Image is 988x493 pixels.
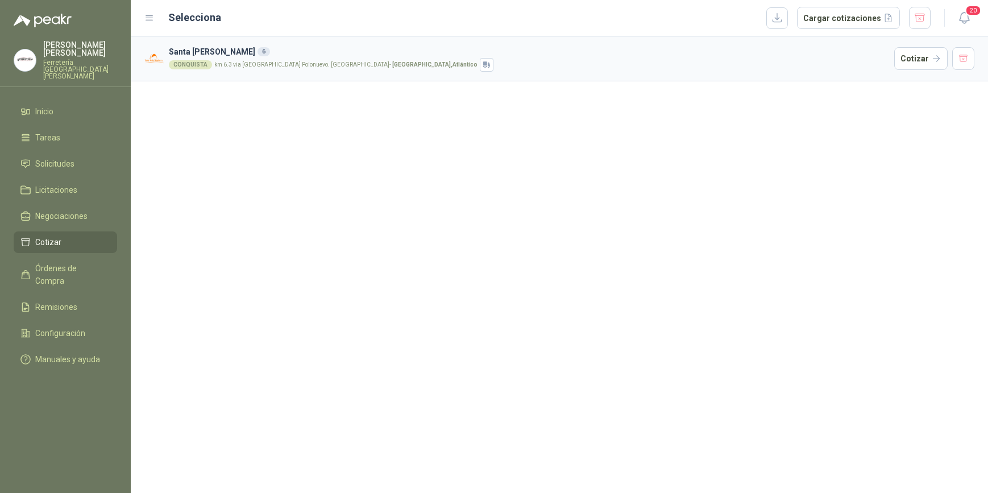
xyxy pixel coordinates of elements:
[35,353,100,366] span: Manuales y ayuda
[14,205,117,227] a: Negociaciones
[168,10,221,26] h2: Selecciona
[14,49,36,71] img: Company Logo
[894,47,948,70] button: Cotizar
[35,262,106,287] span: Órdenes de Compra
[14,14,72,27] img: Logo peakr
[35,301,77,313] span: Remisiones
[169,60,212,69] div: CONQUISTA
[392,61,478,68] strong: [GEOGRAPHIC_DATA] , Atlántico
[797,7,900,30] button: Cargar cotizaciones
[954,8,974,28] button: 20
[14,349,117,370] a: Manuales y ayuda
[35,158,74,170] span: Solicitudes
[14,153,117,175] a: Solicitudes
[14,179,117,201] a: Licitaciones
[35,105,53,118] span: Inicio
[43,59,117,80] p: Ferretería [GEOGRAPHIC_DATA][PERSON_NAME]
[14,258,117,292] a: Órdenes de Compra
[35,236,61,248] span: Cotizar
[14,231,117,253] a: Cotizar
[169,45,890,58] h3: Santa [PERSON_NAME]
[144,49,164,69] img: Company Logo
[258,47,270,56] div: 6
[35,131,60,144] span: Tareas
[14,296,117,318] a: Remisiones
[35,210,88,222] span: Negociaciones
[965,5,981,16] span: 20
[14,101,117,122] a: Inicio
[43,41,117,57] p: [PERSON_NAME] [PERSON_NAME]
[35,184,77,196] span: Licitaciones
[35,327,85,339] span: Configuración
[214,62,478,68] p: km 6.3 via [GEOGRAPHIC_DATA] Polonuevo. [GEOGRAPHIC_DATA] -
[14,127,117,148] a: Tareas
[14,322,117,344] a: Configuración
